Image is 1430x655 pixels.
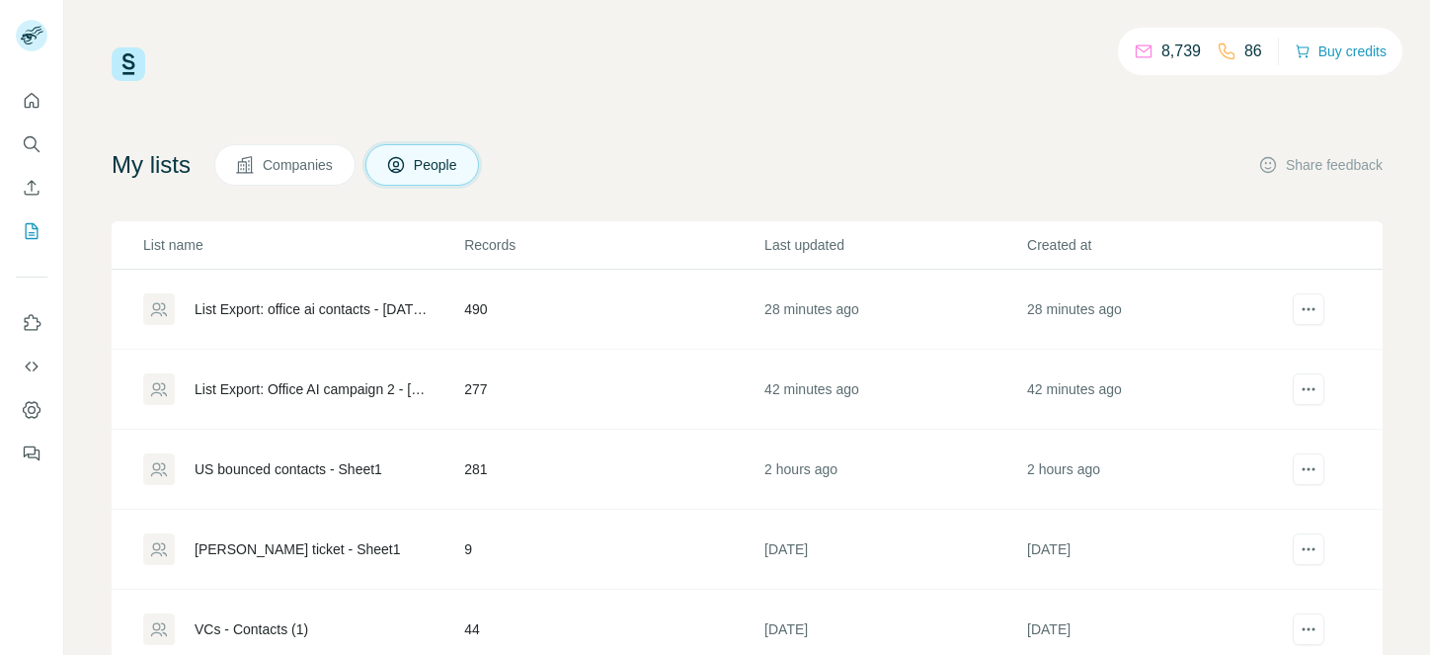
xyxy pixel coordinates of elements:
div: US bounced contacts - Sheet1 [195,459,382,479]
button: Use Surfe API [16,349,47,384]
td: 281 [463,430,763,510]
p: List name [143,235,462,255]
button: actions [1293,614,1324,645]
td: 277 [463,350,763,430]
span: People [414,155,459,175]
p: Records [464,235,762,255]
span: Companies [263,155,335,175]
td: 2 hours ago [1026,430,1289,510]
button: My lists [16,213,47,249]
h4: My lists [112,149,191,181]
td: 42 minutes ago [763,350,1026,430]
td: 9 [463,510,763,590]
div: List Export: Office AI campaign 2 - [DATE] 09:01 [195,379,431,399]
td: 28 minutes ago [1026,270,1289,350]
td: 28 minutes ago [763,270,1026,350]
div: [PERSON_NAME] ticket - Sheet1 [195,539,401,559]
img: Surfe Logo [112,47,145,81]
td: 42 minutes ago [1026,350,1289,430]
button: Feedback [16,436,47,471]
button: actions [1293,293,1324,325]
button: actions [1293,373,1324,405]
button: actions [1293,533,1324,565]
div: List Export: office ai contacts - [DATE] 09:15 [195,299,431,319]
button: Use Surfe on LinkedIn [16,305,47,341]
button: Buy credits [1295,38,1387,65]
button: Enrich CSV [16,170,47,205]
p: Last updated [764,235,1025,255]
td: 2 hours ago [763,430,1026,510]
button: Dashboard [16,392,47,428]
td: [DATE] [1026,510,1289,590]
p: 8,739 [1161,40,1201,63]
button: actions [1293,453,1324,485]
p: 86 [1244,40,1262,63]
button: Quick start [16,83,47,119]
p: Created at [1027,235,1288,255]
td: 490 [463,270,763,350]
button: Search [16,126,47,162]
button: Share feedback [1258,155,1383,175]
td: [DATE] [763,510,1026,590]
div: VCs - Contacts (1) [195,619,308,639]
